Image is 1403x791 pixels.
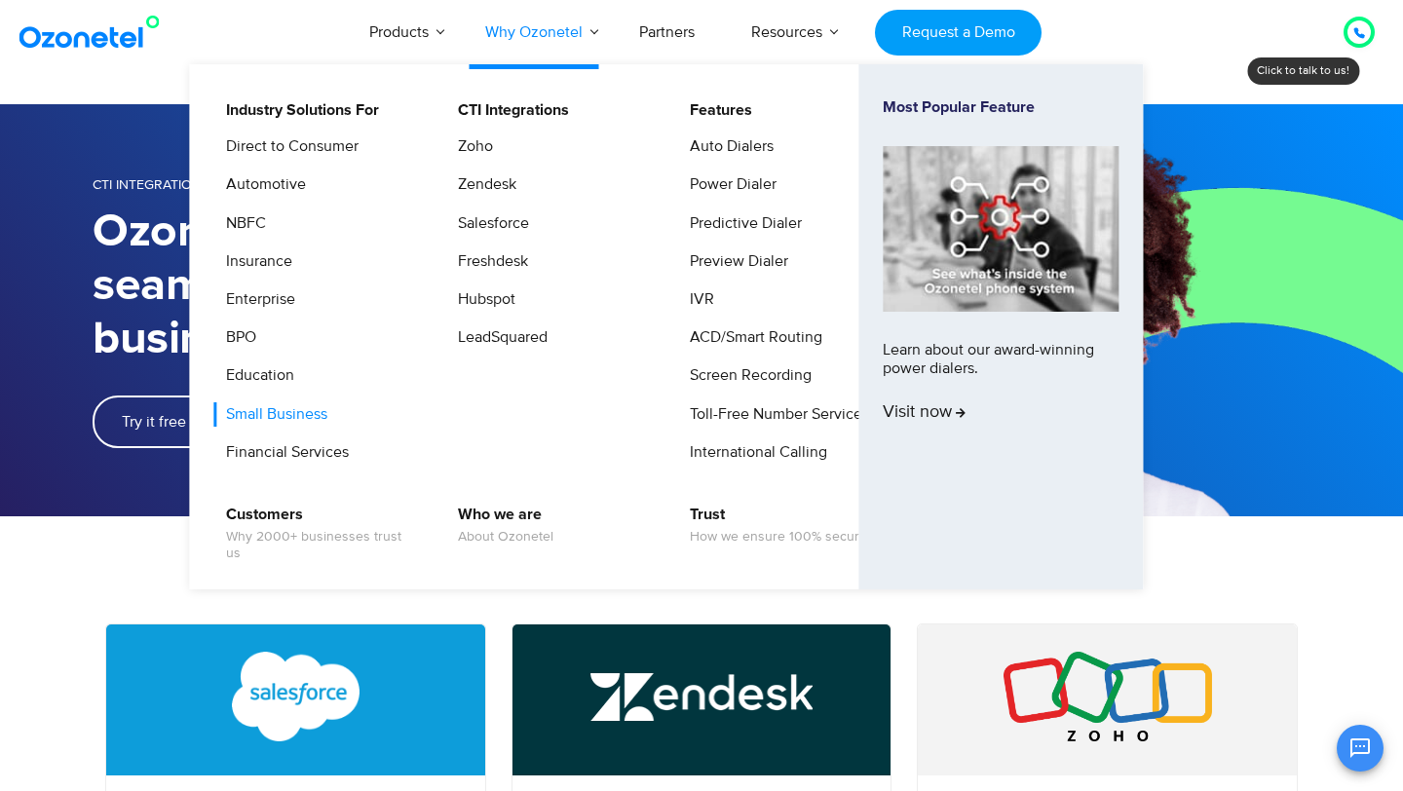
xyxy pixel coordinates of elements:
[590,652,814,741] img: Zendesk Call Center Integration
[93,176,209,193] span: CTI Integrations
[213,249,295,274] a: Insurance
[458,529,553,546] span: About Ozonetel
[883,146,1119,311] img: phone-system-min.jpg
[213,402,330,427] a: Small Business
[677,363,815,388] a: Screen Recording
[677,325,825,350] a: ACD/Smart Routing
[883,98,1119,555] a: Most Popular FeatureLearn about our award-winning power dialers.Visit now
[213,363,297,388] a: Education
[445,325,550,350] a: LeadSquared
[213,134,361,159] a: Direct to Consumer
[213,325,259,350] a: BPO
[883,402,966,424] span: Visit now
[690,529,873,546] span: How we ensure 100% security
[213,440,352,465] a: Financial Services
[677,172,779,197] a: Power Dialer
[677,402,872,427] a: Toll-Free Number Services
[93,395,215,448] a: Try it free
[445,287,518,312] a: Hubspot
[184,652,407,741] img: Salesforce CTI Integration with Call Center Software
[677,287,717,312] a: IVR
[213,287,298,312] a: Enterprise
[445,172,519,197] a: Zendesk
[213,211,269,236] a: NBFC
[213,172,309,197] a: Automotive
[226,529,418,562] span: Why 2000+ businesses trust us
[677,249,791,274] a: Preview Dialer
[677,440,830,465] a: International Calling
[677,503,876,548] a: TrustHow we ensure 100% security
[213,503,421,565] a: CustomersWhy 2000+ businesses trust us
[93,206,701,366] h1: Ozonetel works seamlessly with other business tools
[677,98,755,123] a: Features
[875,10,1042,56] a: Request a Demo
[677,211,805,236] a: Predictive Dialer
[677,134,777,159] a: Auto Dialers
[213,98,382,123] a: Industry Solutions For
[1337,725,1384,772] button: Open chat
[445,503,556,548] a: Who we areAbout Ozonetel
[122,414,186,430] span: Try it free
[445,211,532,236] a: Salesforce
[445,98,572,123] a: CTI Integrations
[445,249,531,274] a: Freshdesk
[445,134,496,159] a: Zoho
